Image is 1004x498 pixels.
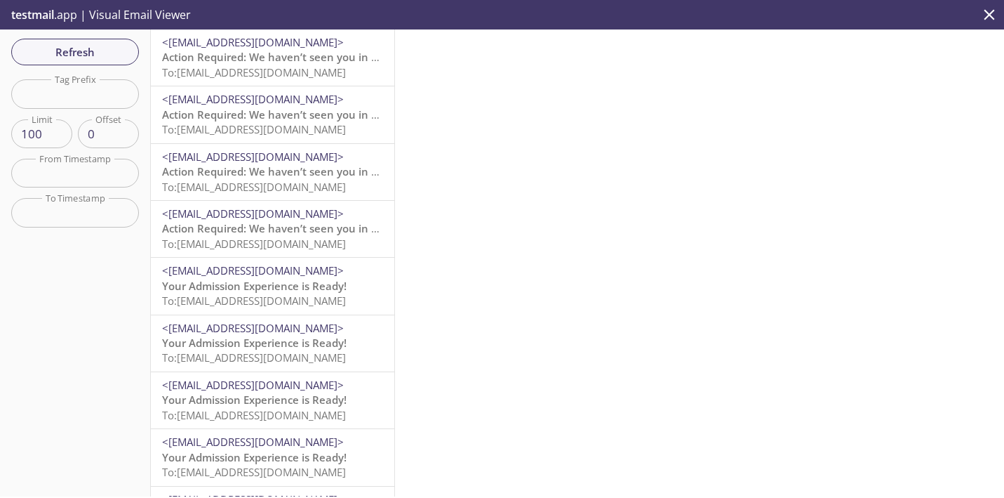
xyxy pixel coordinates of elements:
div: <[EMAIL_ADDRESS][DOMAIN_NAME]>Your Admission Experience is Ready!To:[EMAIL_ADDRESS][DOMAIN_NAME] [151,258,394,314]
span: <[EMAIL_ADDRESS][DOMAIN_NAME]> [162,207,344,221]
span: <[EMAIL_ADDRESS][DOMAIN_NAME]> [162,321,344,335]
span: Action Required: We haven’t seen you in your Reside account lately! [162,107,508,122]
span: To: [EMAIL_ADDRESS][DOMAIN_NAME] [162,122,346,136]
span: Action Required: We haven’t seen you in your Reside account lately! [162,221,508,235]
span: <[EMAIL_ADDRESS][DOMAIN_NAME]> [162,263,344,277]
span: testmail [11,7,54,22]
span: Action Required: We haven’t seen you in your Reside account lately! [162,50,508,64]
span: To: [EMAIL_ADDRESS][DOMAIN_NAME] [162,465,346,479]
span: To: [EMAIL_ADDRESS][DOMAIN_NAME] [162,350,346,365]
span: Your Admission Experience is Ready! [162,336,347,350]
span: <[EMAIL_ADDRESS][DOMAIN_NAME]> [162,435,344,449]
div: <[EMAIL_ADDRESS][DOMAIN_NAME]>Action Required: We haven’t seen you in your Reside account lately!... [151,201,394,257]
div: <[EMAIL_ADDRESS][DOMAIN_NAME]>Action Required: We haven’t seen you in your Reside account lately!... [151,144,394,200]
span: <[EMAIL_ADDRESS][DOMAIN_NAME]> [162,150,344,164]
span: To: [EMAIL_ADDRESS][DOMAIN_NAME] [162,65,346,79]
span: Your Admission Experience is Ready! [162,450,347,464]
div: <[EMAIL_ADDRESS][DOMAIN_NAME]>Your Admission Experience is Ready!To:[EMAIL_ADDRESS][DOMAIN_NAME] [151,429,394,485]
span: <[EMAIL_ADDRESS][DOMAIN_NAME]> [162,35,344,49]
span: To: [EMAIL_ADDRESS][DOMAIN_NAME] [162,294,346,308]
span: Your Admission Experience is Ready! [162,279,347,293]
div: <[EMAIL_ADDRESS][DOMAIN_NAME]>Your Admission Experience is Ready!To:[EMAIL_ADDRESS][DOMAIN_NAME] [151,315,394,372]
button: Refresh [11,39,139,65]
div: <[EMAIL_ADDRESS][DOMAIN_NAME]>Action Required: We haven’t seen you in your Reside account lately!... [151,86,394,143]
span: To: [EMAIL_ADDRESS][DOMAIN_NAME] [162,408,346,422]
div: <[EMAIL_ADDRESS][DOMAIN_NAME]>Your Admission Experience is Ready!To:[EMAIL_ADDRESS][DOMAIN_NAME] [151,372,394,428]
span: Refresh [22,43,128,61]
span: <[EMAIL_ADDRESS][DOMAIN_NAME]> [162,378,344,392]
span: To: [EMAIL_ADDRESS][DOMAIN_NAME] [162,180,346,194]
span: Your Admission Experience is Ready! [162,393,347,407]
span: <[EMAIL_ADDRESS][DOMAIN_NAME]> [162,92,344,106]
span: To: [EMAIL_ADDRESS][DOMAIN_NAME] [162,237,346,251]
div: <[EMAIL_ADDRESS][DOMAIN_NAME]>Action Required: We haven’t seen you in your Reside account lately!... [151,30,394,86]
span: Action Required: We haven’t seen you in your Reside account lately! [162,164,508,178]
